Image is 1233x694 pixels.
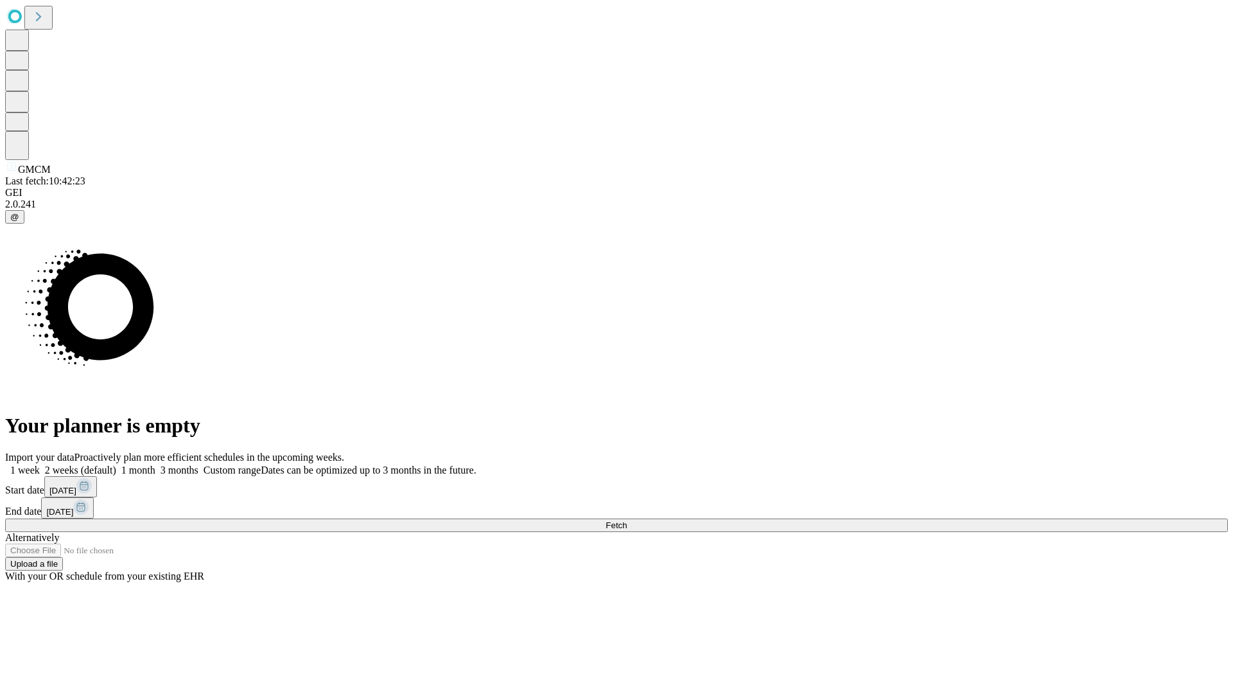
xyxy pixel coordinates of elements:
[5,414,1228,438] h1: Your planner is empty
[5,557,63,571] button: Upload a file
[45,465,116,476] span: 2 weeks (default)
[5,175,85,186] span: Last fetch: 10:42:23
[204,465,261,476] span: Custom range
[5,210,24,224] button: @
[5,497,1228,519] div: End date
[5,571,204,582] span: With your OR schedule from your existing EHR
[49,486,76,495] span: [DATE]
[121,465,155,476] span: 1 month
[5,187,1228,199] div: GEI
[606,520,627,530] span: Fetch
[46,507,73,517] span: [DATE]
[10,212,19,222] span: @
[74,452,344,463] span: Proactively plan more efficient schedules in the upcoming weeks.
[5,199,1228,210] div: 2.0.241
[41,497,94,519] button: [DATE]
[10,465,40,476] span: 1 week
[44,476,97,497] button: [DATE]
[18,164,51,175] span: GMCM
[5,532,59,543] span: Alternatively
[261,465,476,476] span: Dates can be optimized up to 3 months in the future.
[5,452,74,463] span: Import your data
[5,519,1228,532] button: Fetch
[161,465,198,476] span: 3 months
[5,476,1228,497] div: Start date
